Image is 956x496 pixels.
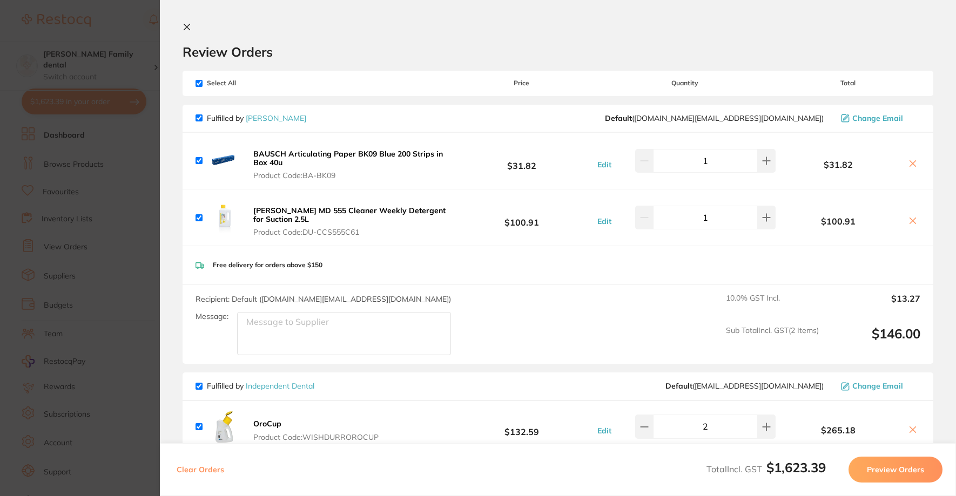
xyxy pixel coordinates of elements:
[213,261,322,269] p: Free delivery for orders above $150
[196,312,228,321] label: Message:
[196,79,304,87] span: Select All
[250,419,382,441] button: OroCup Product Code:WISHDURROROCUP
[253,206,446,224] b: [PERSON_NAME] MD 555 Cleaner Weekly Detergent for Suction 2.5L
[449,417,594,437] b: $132.59
[852,114,903,123] span: Change Email
[253,419,281,429] b: OroCup
[776,160,901,169] b: $31.82
[776,216,901,226] b: $100.91
[838,113,920,123] button: Change Email
[776,79,920,87] span: Total
[207,382,314,390] p: Fulfilled by
[726,294,819,317] span: 10.0 % GST Incl.
[838,381,920,391] button: Change Email
[776,425,901,435] b: $265.18
[246,381,314,391] a: Independent Dental
[766,459,826,475] b: $1,623.39
[605,113,632,123] b: Default
[253,171,446,180] span: Product Code: BA-BK09
[207,144,241,178] img: cHoyNjB3Zg
[726,326,819,356] span: Sub Total Incl. GST ( 2 Items)
[253,228,446,236] span: Product Code: DU-CCS555C61
[207,200,241,235] img: NzJpaWJoNg
[594,426,615,436] button: Edit
[449,208,594,228] b: $100.91
[852,382,903,390] span: Change Email
[665,381,692,391] b: Default
[246,113,306,123] a: [PERSON_NAME]
[183,44,933,60] h2: Review Orders
[827,326,920,356] output: $146.00
[665,382,824,390] span: orders@independentdental.com.au
[849,457,942,483] button: Preview Orders
[594,216,615,226] button: Edit
[594,79,776,87] span: Quantity
[250,206,449,237] button: [PERSON_NAME] MD 555 Cleaner Weekly Detergent for Suction 2.5L Product Code:DU-CCS555C61
[449,151,594,171] b: $31.82
[207,114,306,123] p: Fulfilled by
[253,149,443,167] b: BAUSCH Articulating Paper BK09 Blue 200 Strips in Box 40u
[449,79,594,87] span: Price
[827,294,920,317] output: $13.27
[594,160,615,169] button: Edit
[196,294,451,304] span: Recipient: Default ( [DOMAIN_NAME][EMAIL_ADDRESS][DOMAIN_NAME] )
[250,149,449,180] button: BAUSCH Articulating Paper BK09 Blue 200 Strips in Box 40u Product Code:BA-BK09
[173,457,227,483] button: Clear Orders
[253,433,379,441] span: Product Code: WISHDURROROCUP
[207,410,241,444] img: YWJ5b2c4ZA
[706,464,826,474] span: Total Incl. GST
[605,114,824,123] span: customer.care@henryschein.com.au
